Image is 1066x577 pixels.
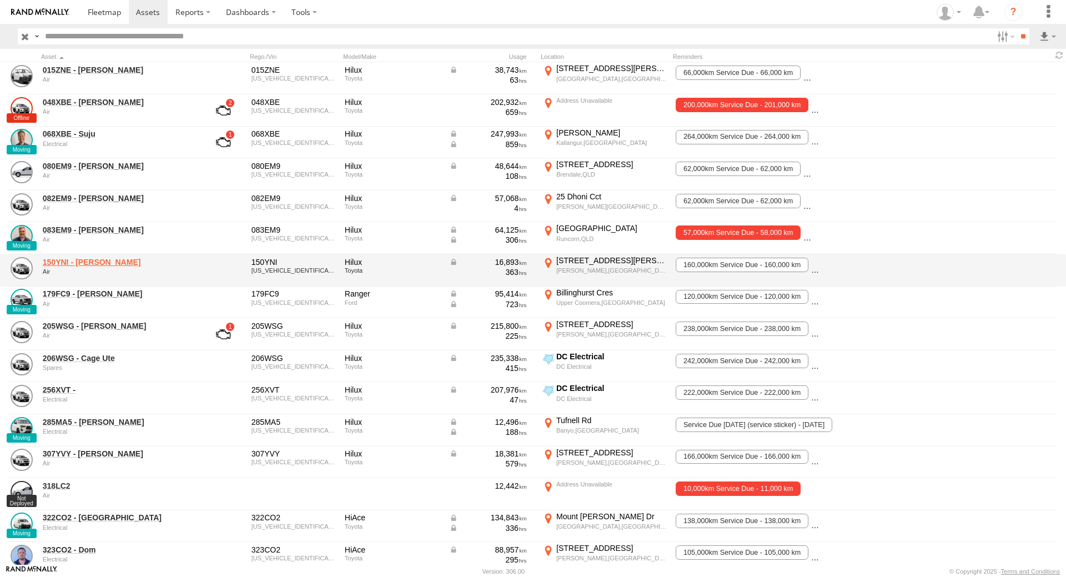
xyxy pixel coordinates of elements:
[41,53,197,61] div: Click to Sort
[676,130,808,144] span: 264,000km Service Due - 264,000 km
[345,139,441,146] div: Toyota
[449,107,527,117] div: 659
[203,321,244,348] a: View Asset with Fault/s
[43,257,195,267] a: 150YNI - [PERSON_NAME]
[541,128,668,158] label: Click to View Current Location
[541,159,668,189] label: Click to View Current Location
[556,255,667,265] div: [STREET_ADDRESS][PERSON_NAME]
[449,65,527,75] div: Data from Vehicle CANbus
[345,235,441,242] div: Toyota
[43,460,195,466] div: undefined
[541,63,668,93] label: Click to View Current Location
[11,97,33,119] a: View Asset Details
[541,479,668,509] label: Click to View Current Location
[11,129,33,151] a: View Asset Details
[43,321,195,331] a: 205WSG - [PERSON_NAME]
[541,255,668,285] label: Click to View Current Location
[11,65,33,87] a: View Asset Details
[1053,50,1066,61] span: Refresh
[43,268,195,275] div: undefined
[449,513,527,523] div: Data from Vehicle CANbus
[449,427,527,437] div: Data from Vehicle CANbus
[203,129,244,155] a: View Asset with Fault/s
[43,204,195,211] div: undefined
[556,330,667,338] div: [PERSON_NAME],[GEOGRAPHIC_DATA]
[556,203,667,210] div: [PERSON_NAME][GEOGRAPHIC_DATA],[GEOGRAPHIC_DATA]
[11,225,33,247] a: View Asset Details
[449,353,527,363] div: Data from Vehicle CANbus
[556,63,667,73] div: [STREET_ADDRESS][PERSON_NAME]
[449,75,527,85] div: 63
[43,545,195,555] a: 323CO2 - Dom
[252,235,337,242] div: MR0CX3CB204332264
[556,288,667,298] div: Billinghurst Cres
[449,97,527,107] div: 202,932
[43,428,195,435] div: undefined
[556,427,667,434] div: Banyo,[GEOGRAPHIC_DATA]
[252,171,337,178] div: MR0CX3CB504332260
[676,162,801,176] span: 62,000km Service Due - 62,000 km
[11,353,33,375] a: View Asset Details
[541,448,668,478] label: Click to View Current Location
[43,524,195,531] div: undefined
[345,225,441,235] div: Hilux
[449,235,527,245] div: Data from Vehicle CANbus
[1038,28,1057,44] label: Export results as...
[345,97,441,107] div: Hilux
[345,321,441,331] div: Hilux
[43,289,195,299] a: 179FC9 - [PERSON_NAME]
[556,448,667,458] div: [STREET_ADDRESS]
[541,543,668,573] label: Click to View Current Location
[11,161,33,183] a: View Asset Details
[676,481,801,496] span: 10,000km Service Due - 11,000 km
[676,450,808,464] span: 166,000km Service Due - 166,000 km
[252,449,337,459] div: 307YVY
[43,385,195,395] a: 256XVT -
[11,289,33,311] a: View Asset Details
[43,449,195,459] a: 307YVY - [PERSON_NAME]
[541,192,668,222] label: Click to View Current Location
[449,139,527,149] div: Data from Vehicle CANbus
[449,385,527,395] div: Data from Vehicle CANbus
[449,257,527,267] div: Data from Vehicle CANbus
[345,449,441,459] div: Hilux
[345,75,441,82] div: Toyota
[43,225,195,235] a: 083EM9 - [PERSON_NAME]
[11,385,33,407] a: View Asset Details
[556,159,667,169] div: [STREET_ADDRESS]
[541,223,668,253] label: Click to View Current Location
[345,523,441,530] div: Toyota
[541,352,668,382] label: Click to View Current Location
[43,332,195,339] div: undefined
[449,523,527,533] div: Data from Vehicle CANbus
[345,555,441,561] div: Toyota
[43,353,195,363] a: 206WSG - Cage Ute
[345,267,441,274] div: Toyota
[252,353,337,363] div: 206WSG
[345,161,441,171] div: Hilux
[1001,568,1060,575] a: Terms and Conditions
[449,545,527,555] div: Data from Vehicle CANbus
[541,511,668,541] label: Click to View Current Location
[252,289,337,299] div: 179FC9
[676,258,808,272] span: 160,000km Service Due - 160,000 km
[676,322,808,336] span: 238,000km Service Due - 238,000 km
[449,331,527,341] div: 225
[252,331,337,338] div: MR0EX3CB201105599
[252,459,337,465] div: MR0EX3CB301124145
[252,203,337,210] div: MR0CX3CB904332262
[6,566,57,577] a: Visit our Website
[541,288,668,318] label: Click to View Current Location
[11,193,33,215] a: View Asset Details
[676,418,832,432] span: Service Due September 2025 (service sticker) - 16/09/2025
[252,513,337,523] div: 322CO2
[43,172,195,179] div: undefined
[11,8,69,16] img: rand-logo.svg
[449,193,527,203] div: Data from Vehicle CANbus
[556,543,667,553] div: [STREET_ADDRESS]
[252,129,337,139] div: 068XBE
[556,170,667,178] div: Brendale,QLD
[252,225,337,235] div: 083EM9
[345,395,441,402] div: Toyota
[43,300,195,307] div: undefined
